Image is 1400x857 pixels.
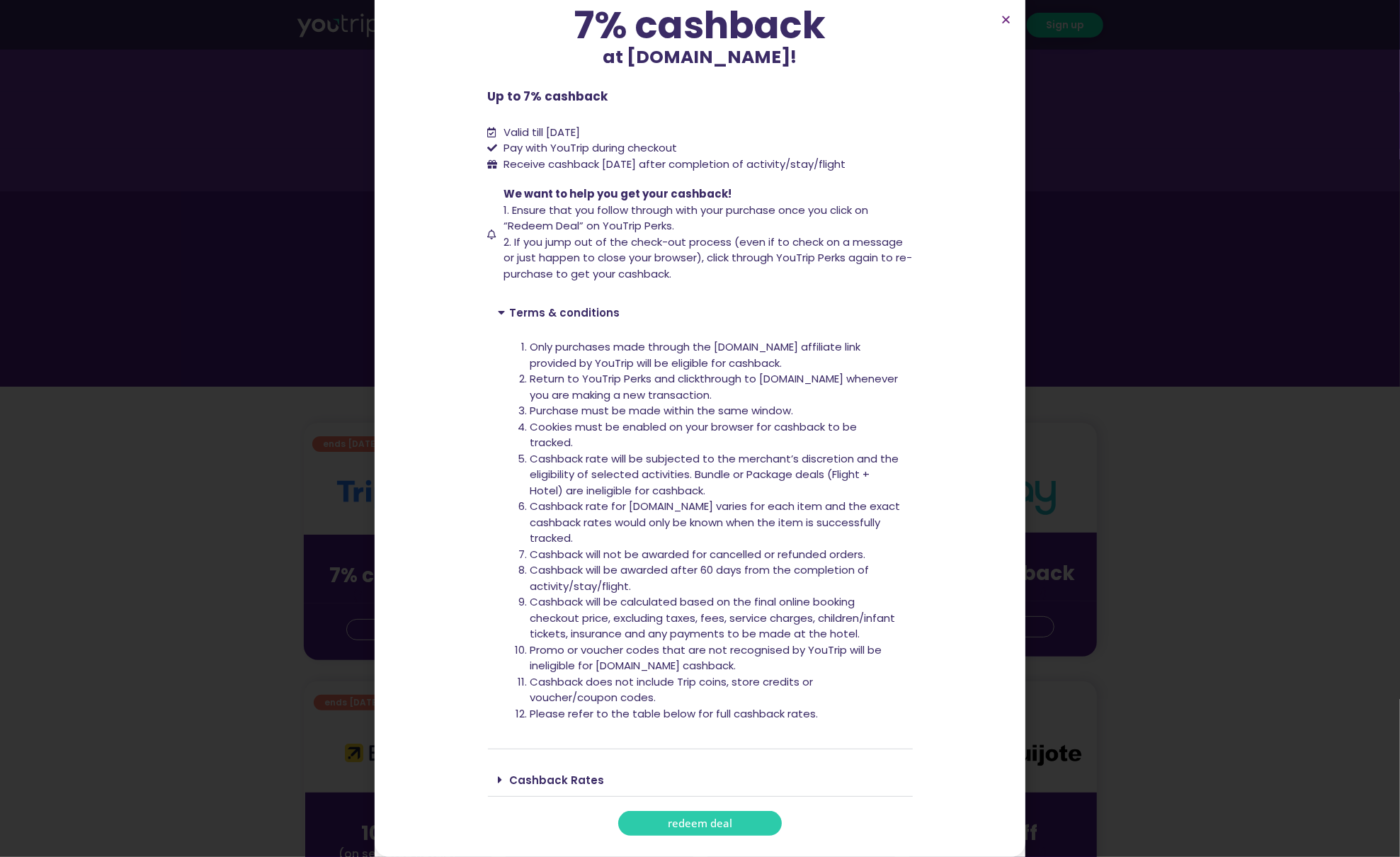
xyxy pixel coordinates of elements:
a: Terms & conditions [510,305,620,320]
li: Cashback will not be awarded for cancelled or refunded orders. [530,547,902,563]
span: We want to help you get your cashback! [503,186,732,201]
li: Cashback will be calculated based on the final online booking checkout price, excluding taxes, fe... [530,594,902,642]
div: Terms & conditions [488,329,913,749]
a: Cashback Rates [510,773,605,788]
b: Up to 7% cashback [488,88,608,105]
span: Valid till [DATE] [503,125,580,140]
span: redeem deal [668,818,732,829]
li: Purchase must be made within the same window. [530,403,902,419]
li: Promo or voucher codes that are not recognised by YouTrip will be ineligible for [DOMAIN_NAME] ca... [530,642,902,674]
li: Return to YouTrip Perks and clickthrough to [DOMAIN_NAME] whenever you are making a new transaction. [530,371,902,403]
div: 7% cashback [488,6,913,44]
span: 1. Ensure that you follow through with your purchase once you click on “Redeem Deal” on YouTrip P... [503,203,868,234]
li: Cashback does not include Trip coins, store credits or voucher/coupon codes. [530,674,902,706]
li: Only purchases made through the [DOMAIN_NAME] affiliate link provided by YouTrip will be eligible... [530,339,902,371]
p: at [DOMAIN_NAME]! [488,44,913,71]
span: Pay with YouTrip during checkout [500,140,677,157]
span: Receive cashback [DATE] after completion of activity/stay/flight [503,157,846,171]
a: redeem deal [618,811,782,836]
li: Cashback rate for [DOMAIN_NAME] varies for each item and the exact cashback rates would only be k... [530,499,902,547]
li: Cashback will be awarded after 60 days from the completion of activity/stay/flight. [530,562,902,594]
div: Cashback Rates [488,764,913,797]
li: Please refer to the table below for full cashback rates. [530,706,902,722]
li: Cashback rate will be subjected to the merchant’s discretion and the eligibility of selected acti... [530,451,902,499]
li: Cookies must be enabled on your browser for cashback to be tracked. [530,419,902,451]
a: Close [1001,14,1011,25]
div: Terms & conditions [488,296,913,329]
span: 2. If you jump out of the check-out process (even if to check on a message or just happen to clos... [503,234,912,281]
